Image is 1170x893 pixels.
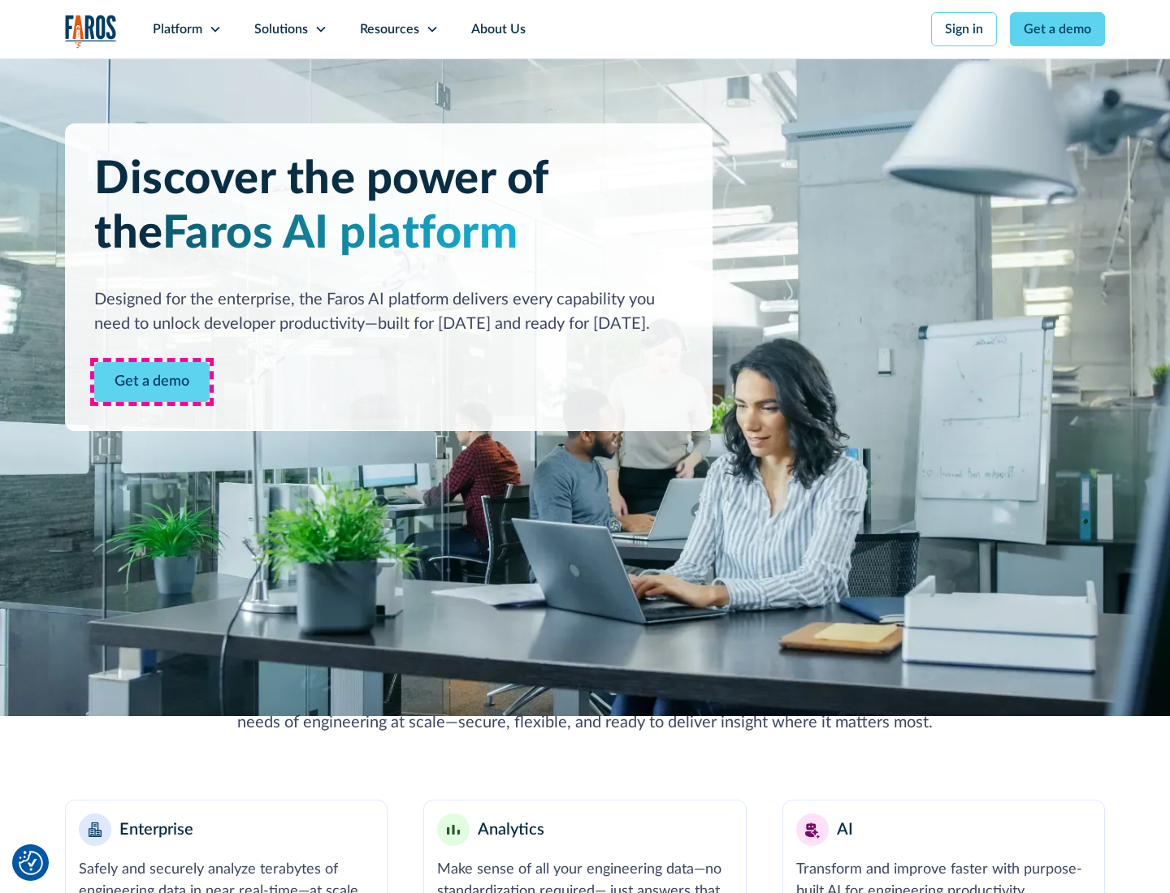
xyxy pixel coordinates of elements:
[153,19,202,39] div: Platform
[89,822,102,837] img: Enterprise building blocks or structure icon
[447,825,460,835] img: Minimalist bar chart analytics icon
[837,818,853,842] div: AI
[94,153,683,261] h1: Discover the power of the
[1010,12,1105,46] a: Get a demo
[360,19,419,39] div: Resources
[65,15,117,48] img: Logo of the analytics and reporting company Faros.
[799,817,825,843] img: AI robot or assistant icon
[94,287,683,336] div: Designed for the enterprise, the Faros AI platform delivers every capability you need to unlock d...
[931,12,997,46] a: Sign in
[162,211,518,257] span: Faros AI platform
[19,851,43,875] button: Cookie Settings
[254,19,308,39] div: Solutions
[65,15,117,48] a: home
[478,818,544,842] div: Analytics
[19,851,43,875] img: Revisit consent button
[119,818,193,842] div: Enterprise
[94,362,210,402] a: Contact Modal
